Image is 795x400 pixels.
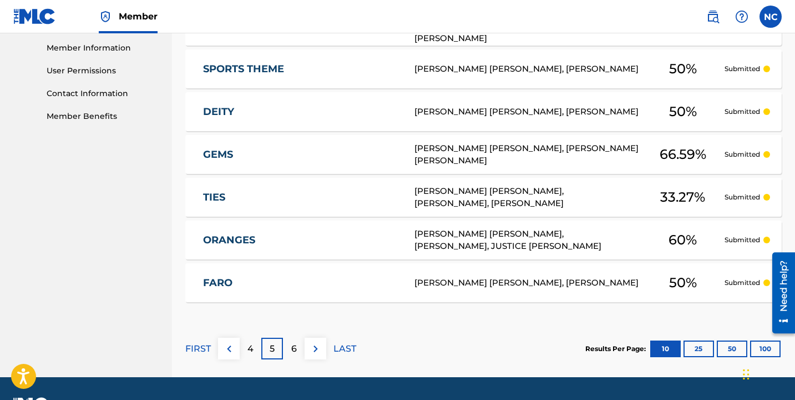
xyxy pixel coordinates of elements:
[650,341,681,357] button: 10
[291,342,297,356] p: 6
[203,148,399,161] a: GEMS
[222,342,236,356] img: left
[717,341,747,357] button: 50
[725,107,760,117] p: Submitted
[660,187,705,207] span: 33.27 %
[731,6,753,28] div: Help
[203,277,399,289] a: FARO
[414,63,641,76] div: [PERSON_NAME] [PERSON_NAME], [PERSON_NAME]
[660,144,706,164] span: 66.59 %
[247,342,254,356] p: 4
[414,228,641,253] div: [PERSON_NAME] [PERSON_NAME], [PERSON_NAME], JUSTICE [PERSON_NAME]
[333,342,356,356] p: LAST
[702,6,724,28] a: Public Search
[764,248,795,338] iframe: Resource Center
[669,273,697,293] span: 50 %
[414,142,641,167] div: [PERSON_NAME] [PERSON_NAME], [PERSON_NAME] [PERSON_NAME]
[669,59,697,79] span: 50 %
[47,88,159,99] a: Contact Information
[119,10,158,23] span: Member
[725,149,760,159] p: Submitted
[585,344,649,354] p: Results Per Page:
[725,235,760,245] p: Submitted
[309,342,322,356] img: right
[735,10,748,23] img: help
[759,6,782,28] div: User Menu
[203,191,399,204] a: TIES
[203,106,399,118] a: DEITY
[725,278,760,288] p: Submitted
[414,106,641,118] div: [PERSON_NAME] [PERSON_NAME], [PERSON_NAME]
[740,347,795,400] iframe: Chat Widget
[725,192,760,202] p: Submitted
[99,10,112,23] img: Top Rightsholder
[13,8,56,24] img: MLC Logo
[270,342,275,356] p: 5
[706,10,720,23] img: search
[669,102,697,122] span: 50 %
[203,63,399,76] a: SPORTS THEME
[683,341,714,357] button: 25
[743,358,750,391] div: Drag
[47,65,159,77] a: User Permissions
[47,42,159,54] a: Member Information
[669,230,697,250] span: 60 %
[750,341,781,357] button: 100
[414,185,641,210] div: [PERSON_NAME] [PERSON_NAME], [PERSON_NAME], [PERSON_NAME]
[725,64,760,74] p: Submitted
[47,111,159,122] a: Member Benefits
[185,342,211,356] p: FIRST
[414,277,641,289] div: [PERSON_NAME] [PERSON_NAME], [PERSON_NAME]
[203,234,399,247] a: ORANGES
